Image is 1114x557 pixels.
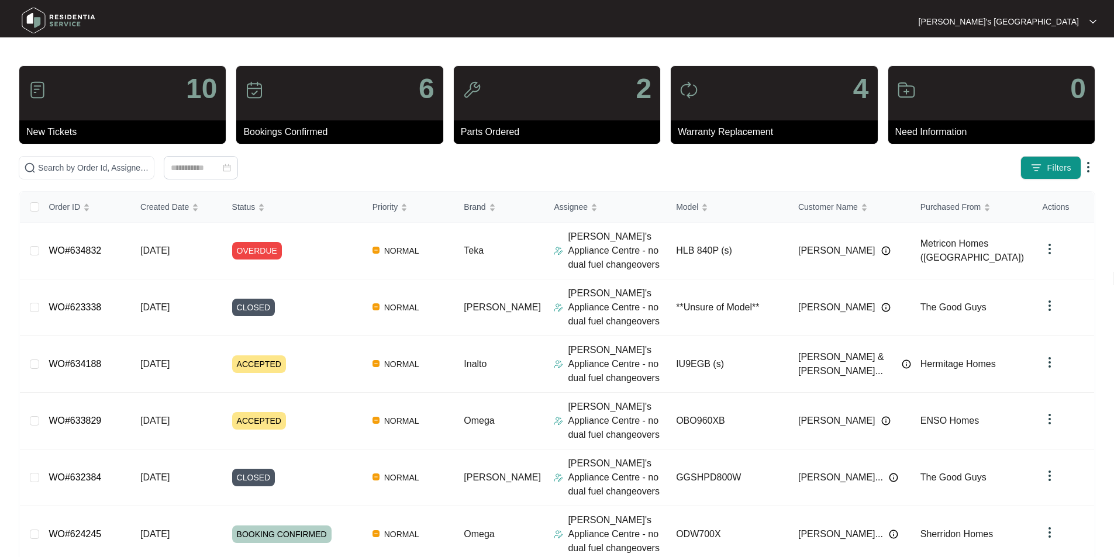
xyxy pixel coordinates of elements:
span: Order ID [49,200,80,213]
a: WO#634832 [49,245,101,255]
span: CLOSED [232,469,275,486]
img: dropdown arrow [1043,299,1057,313]
span: [DATE] [140,245,170,255]
img: residentia service logo [18,3,99,38]
span: NORMAL [380,414,424,428]
a: WO#624245 [49,529,101,539]
span: The Good Guys [920,472,987,482]
img: Vercel Logo [373,530,380,537]
th: Customer Name [789,192,911,223]
span: Assignee [554,200,588,213]
p: 2 [636,75,651,103]
p: [PERSON_NAME]'s Appliance Centre - no dual fuel changeovers [568,343,667,385]
span: Teka [464,245,484,255]
p: [PERSON_NAME]'s Appliance Centre - no dual fuel changeovers [568,513,667,555]
span: Status [232,200,256,213]
th: Status [223,192,363,223]
span: CLOSED [232,299,275,316]
span: [PERSON_NAME] & [PERSON_NAME]... [798,350,896,378]
span: [DATE] [140,472,170,482]
span: Metricon Homes ([GEOGRAPHIC_DATA]) [920,238,1024,262]
span: [DATE] [140,416,170,425]
th: Created Date [131,192,223,223]
span: Model [676,200,698,213]
img: dropdown arrow [1043,469,1057,483]
td: GGSHPD800W [667,449,789,506]
span: [PERSON_NAME]... [798,527,883,541]
p: [PERSON_NAME]'s Appliance Centre - no dual fuel changeovers [568,286,667,328]
p: 6 [419,75,434,103]
th: Actions [1033,192,1094,223]
p: [PERSON_NAME]'s [GEOGRAPHIC_DATA] [919,16,1079,27]
span: The Good Guys [920,302,987,312]
td: HLB 840P (s) [667,223,789,279]
img: Assigner Icon [554,359,563,369]
img: Assigner Icon [554,246,563,255]
img: icon [463,81,481,99]
img: Assigner Icon [554,303,563,312]
span: OVERDUE [232,242,282,260]
span: Purchased From [920,200,981,213]
img: Vercel Logo [373,303,380,310]
th: Brand [454,192,544,223]
img: Assigner Icon [554,473,563,482]
th: Purchased From [911,192,1033,223]
p: 10 [186,75,217,103]
img: search-icon [24,162,36,174]
span: [DATE] [140,529,170,539]
span: Omega [464,416,494,425]
img: dropdown arrow [1089,19,1096,25]
p: Need Information [895,125,1095,139]
img: icon [245,81,264,99]
img: dropdown arrow [1043,242,1057,256]
a: WO#634188 [49,359,101,369]
button: filter iconFilters [1020,156,1081,179]
img: Assigner Icon [554,530,563,539]
p: [PERSON_NAME]'s Appliance Centre - no dual fuel changeovers [568,230,667,272]
span: Omega [464,529,494,539]
a: WO#623338 [49,302,101,312]
span: Priority [373,200,398,213]
img: Vercel Logo [373,360,380,367]
span: Sherridon Homes [920,529,994,539]
p: 0 [1070,75,1086,103]
span: ACCEPTED [232,355,286,373]
p: Parts Ordered [461,125,660,139]
td: IU9EGB (s) [667,336,789,393]
img: Info icon [889,473,898,482]
img: icon [680,81,698,99]
span: [DATE] [140,359,170,369]
img: Info icon [889,530,898,539]
span: [DATE] [140,302,170,312]
a: WO#633829 [49,416,101,425]
span: [PERSON_NAME] [464,302,541,312]
span: [PERSON_NAME] [798,414,875,428]
span: NORMAL [380,300,424,314]
img: Assigner Icon [554,416,563,425]
img: Info icon [881,246,891,255]
th: Priority [363,192,455,223]
p: [PERSON_NAME]'s Appliance Centre - no dual fuel changeovers [568,400,667,442]
span: [PERSON_NAME] [798,244,875,258]
a: WO#632384 [49,472,101,482]
span: BOOKING CONFIRMED [232,525,332,543]
span: NORMAL [380,244,424,258]
th: Order ID [39,192,131,223]
span: Hermitage Homes [920,359,996,369]
img: dropdown arrow [1043,355,1057,369]
img: dropdown arrow [1043,525,1057,539]
span: ENSO Homes [920,416,979,425]
span: [PERSON_NAME] [798,300,875,314]
img: Info icon [881,303,891,312]
img: filter icon [1030,162,1042,174]
span: [PERSON_NAME] [464,472,541,482]
p: Bookings Confirmed [243,125,443,139]
img: icon [897,81,916,99]
span: Customer Name [798,200,858,213]
th: Model [667,192,789,223]
span: Inalto [464,359,487,369]
input: Search by Order Id, Assignee Name, Customer Name, Brand and Model [38,161,149,174]
td: OBO960XB [667,393,789,449]
img: Vercel Logo [373,247,380,254]
span: NORMAL [380,357,424,371]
